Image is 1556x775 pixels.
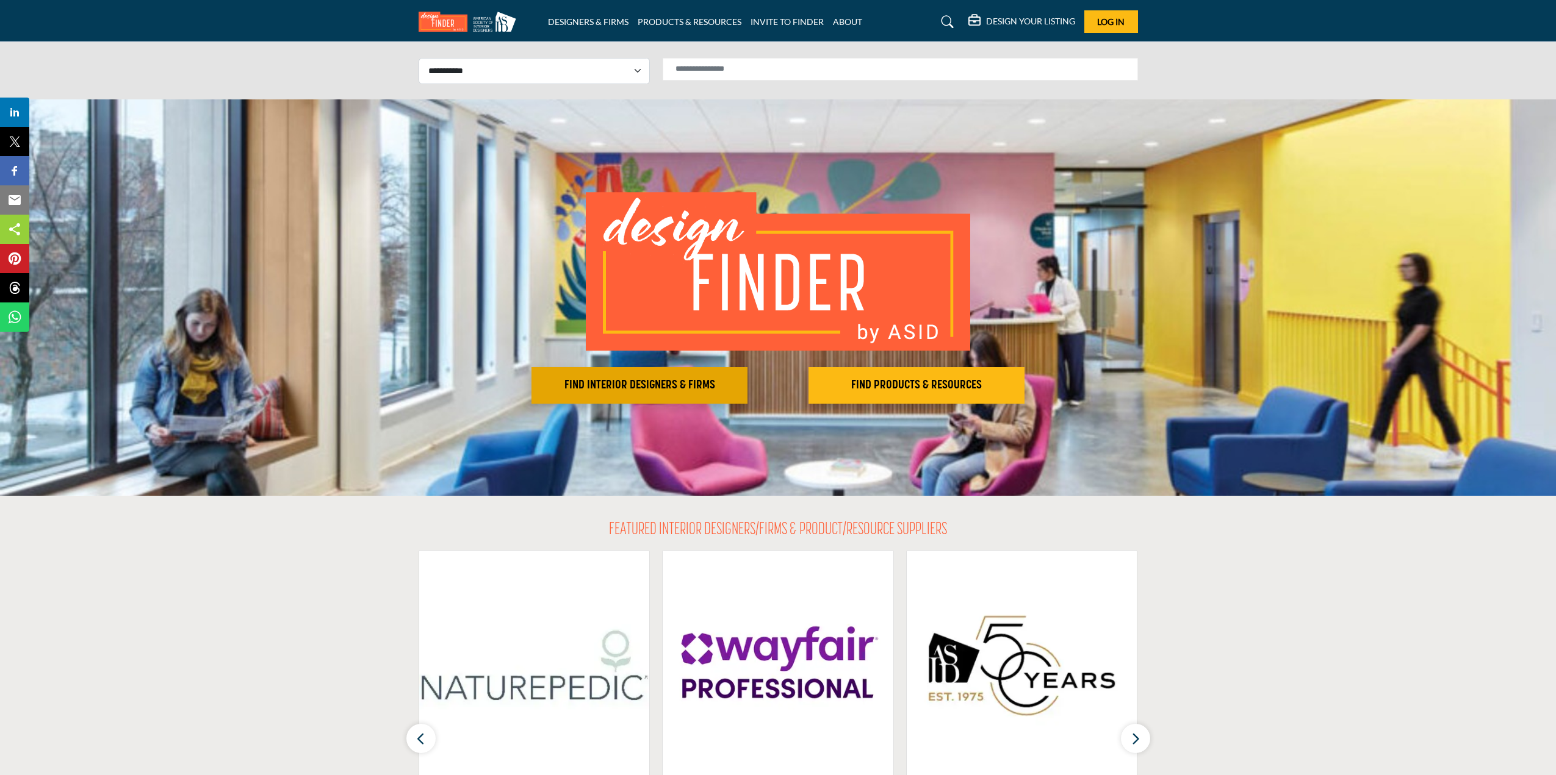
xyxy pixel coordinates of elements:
h2: FIND INTERIOR DESIGNERS & FIRMS [535,378,744,393]
span: Log In [1097,16,1125,27]
img: Site Logo [419,12,522,32]
button: FIND PRODUCTS & RESOURCES [809,367,1025,404]
a: ABOUT [833,16,862,27]
select: Select Listing Type Dropdown [419,58,650,84]
div: DESIGN YOUR LISTING [968,15,1075,29]
a: PRODUCTS & RESOURCES [638,16,741,27]
a: DESIGNERS & FIRMS [548,16,629,27]
input: Search Solutions [663,58,1138,80]
button: FIND INTERIOR DESIGNERS & FIRMS [531,367,747,404]
img: image [586,192,970,351]
a: INVITE TO FINDER [751,16,824,27]
button: Log In [1084,10,1138,33]
h5: DESIGN YOUR LISTING [986,16,1075,27]
h2: FIND PRODUCTS & RESOURCES [812,378,1021,393]
a: Search [929,12,962,32]
h2: FEATURED INTERIOR DESIGNERS/FIRMS & PRODUCT/RESOURCE SUPPLIERS [609,520,947,541]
